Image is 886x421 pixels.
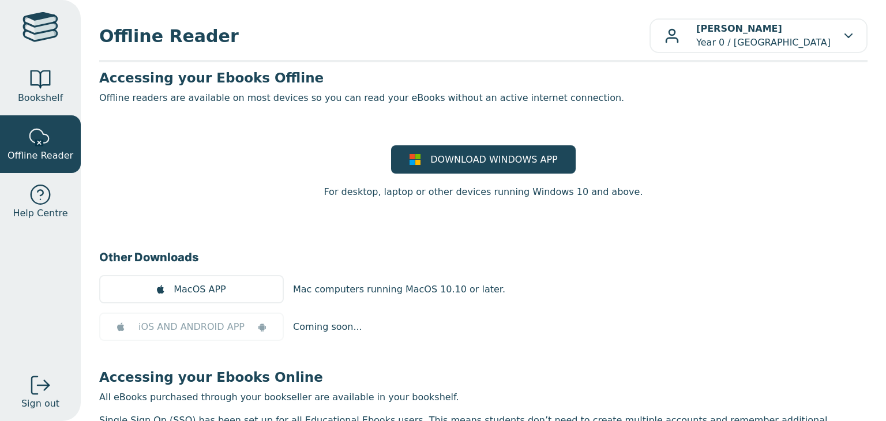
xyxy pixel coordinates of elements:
p: For desktop, laptop or other devices running Windows 10 and above. [324,185,643,199]
h3: Other Downloads [99,249,868,266]
a: DOWNLOAD WINDOWS APP [391,145,576,174]
button: [PERSON_NAME]Year 0 / [GEOGRAPHIC_DATA] [650,18,868,53]
span: DOWNLOAD WINDOWS APP [430,153,557,167]
span: Offline Reader [99,23,650,49]
p: Offline readers are available on most devices so you can read your eBooks without an active inter... [99,91,868,105]
span: Offline Reader [7,149,73,163]
span: iOS AND ANDROID APP [138,320,245,334]
b: [PERSON_NAME] [696,23,782,34]
h3: Accessing your Ebooks Offline [99,69,868,87]
span: Sign out [21,397,59,411]
h3: Accessing your Ebooks Online [99,369,868,386]
a: MacOS APP [99,275,284,303]
span: Bookshelf [18,91,63,105]
p: Mac computers running MacOS 10.10 or later. [293,283,505,296]
p: Year 0 / [GEOGRAPHIC_DATA] [696,22,831,50]
span: Help Centre [13,206,67,220]
p: All eBooks purchased through your bookseller are available in your bookshelf. [99,390,868,404]
p: Coming soon... [293,320,362,334]
span: MacOS APP [174,283,226,296]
